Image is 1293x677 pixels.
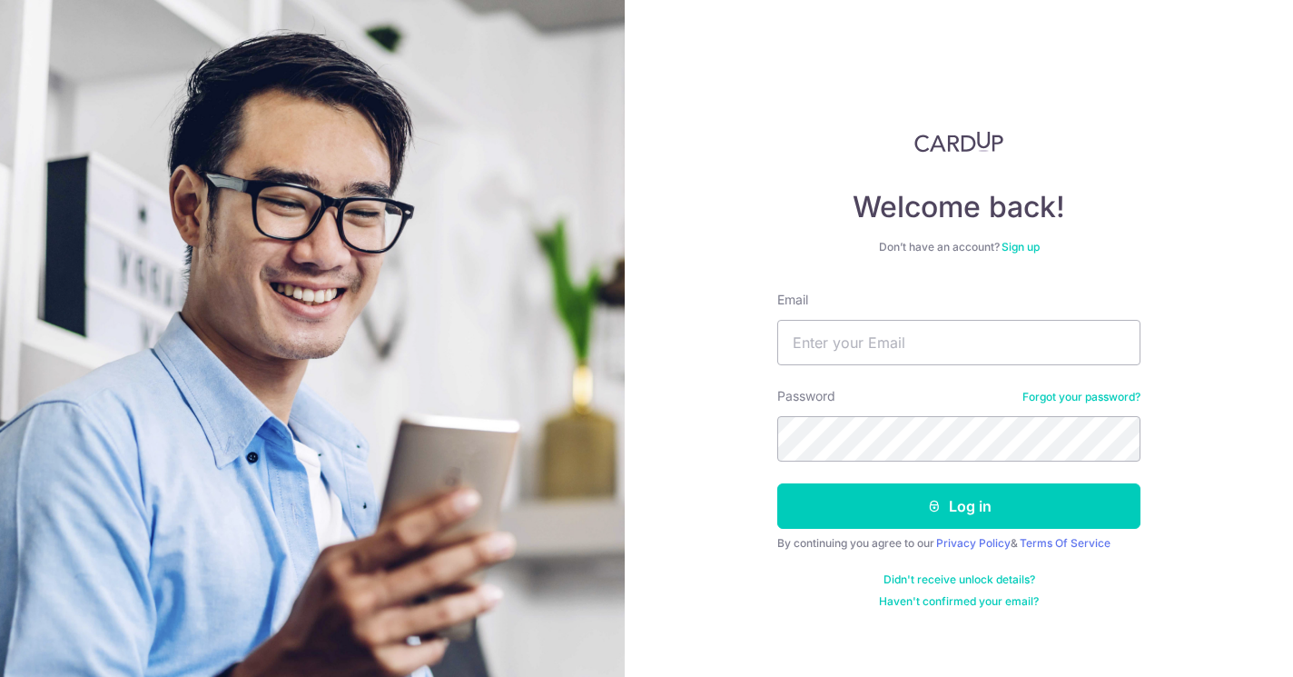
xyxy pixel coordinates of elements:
[936,536,1011,550] a: Privacy Policy
[1002,240,1040,254] a: Sign up
[777,291,808,309] label: Email
[879,594,1039,609] a: Haven't confirmed your email?
[883,572,1035,587] a: Didn't receive unlock details?
[914,131,1003,153] img: CardUp Logo
[1020,536,1110,550] a: Terms Of Service
[777,483,1140,529] button: Log in
[777,536,1140,551] div: By continuing you agree to our &
[777,189,1140,225] h4: Welcome back!
[1022,390,1140,404] a: Forgot your password?
[777,240,1140,254] div: Don’t have an account?
[777,320,1140,365] input: Enter your Email
[777,387,835,405] label: Password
